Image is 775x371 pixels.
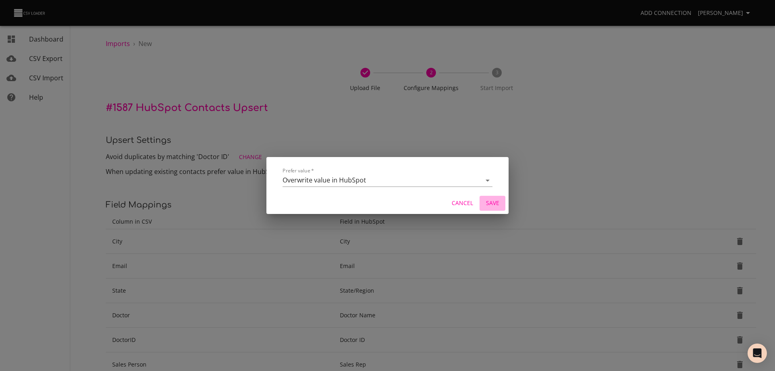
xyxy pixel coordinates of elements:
[448,196,476,211] button: Cancel
[283,168,314,173] label: Prefer value
[483,198,502,208] span: Save
[480,196,505,211] button: Save
[452,198,473,208] span: Cancel
[748,344,767,363] div: Open Intercom Messenger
